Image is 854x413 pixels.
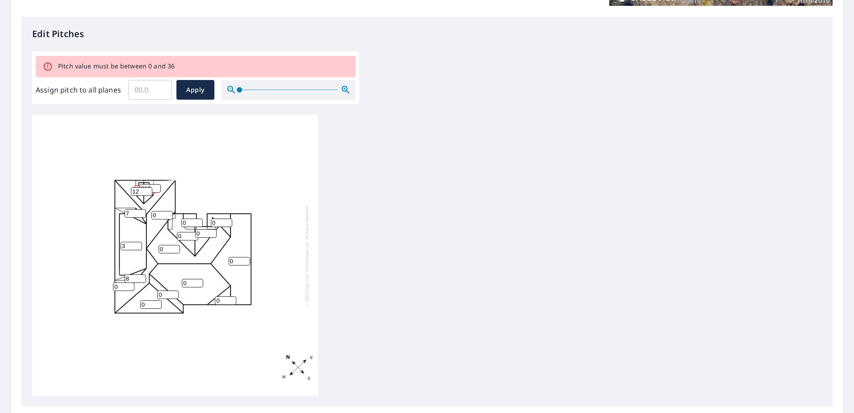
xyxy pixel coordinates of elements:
[176,80,214,100] button: Apply
[184,84,207,96] span: Apply
[36,84,121,95] label: Assign pitch to all planes
[128,77,172,102] input: 00.0
[32,27,822,41] p: Edit Pitches
[58,59,175,75] div: Pitch value must be between 0 and 36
